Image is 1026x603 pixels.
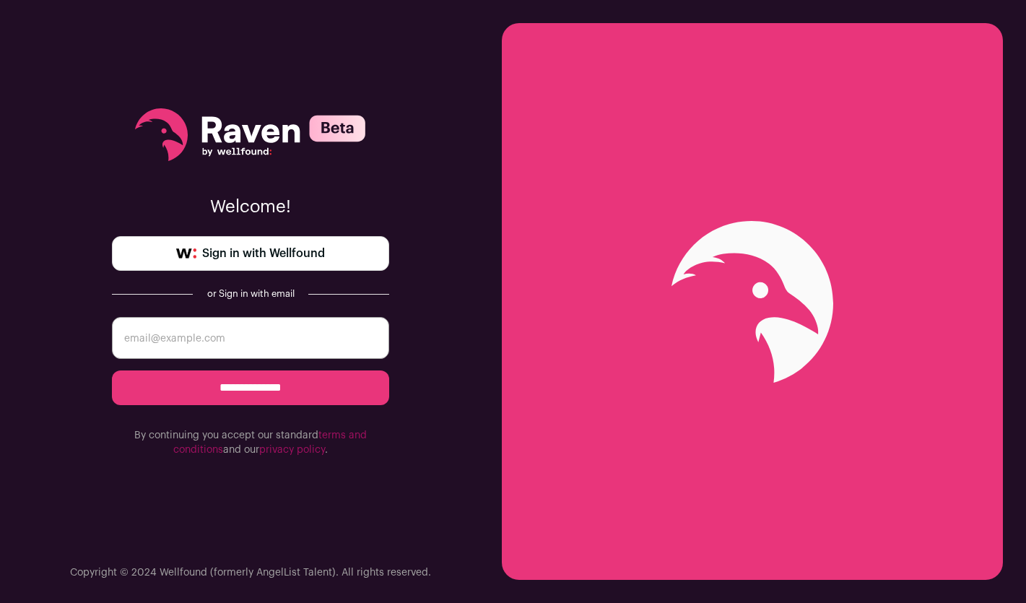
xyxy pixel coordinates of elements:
input: email@example.com [112,317,389,359]
img: wellfound-symbol-flush-black-fb3c872781a75f747ccb3a119075da62bfe97bd399995f84a933054e44a575c4.png [176,248,196,259]
a: privacy policy [259,445,325,455]
p: Copyright © 2024 Wellfound (formerly AngelList Talent). All rights reserved. [70,565,431,580]
p: By continuing you accept our standard and our . [112,428,389,457]
a: Sign in with Wellfound [112,236,389,271]
span: Sign in with Wellfound [202,245,325,262]
div: or Sign in with email [204,288,297,300]
p: Welcome! [112,196,389,219]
